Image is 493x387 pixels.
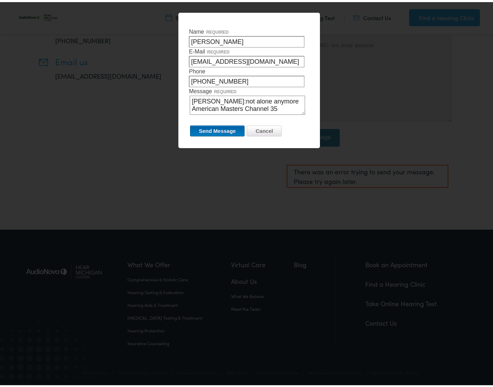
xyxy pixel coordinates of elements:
[189,85,309,113] label: Message
[189,26,309,45] label: Name
[189,65,309,85] label: Phone
[189,74,304,85] input: Phone
[247,123,282,134] input: Cancel
[190,94,305,113] textarea: Messagerequired
[190,123,245,134] input: Send Message
[206,28,229,33] span: required
[214,87,236,92] span: required
[189,34,304,45] input: Namerequired
[207,47,229,52] span: required
[189,54,304,65] input: E-Mailrequired
[189,45,309,65] label: E-Mail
